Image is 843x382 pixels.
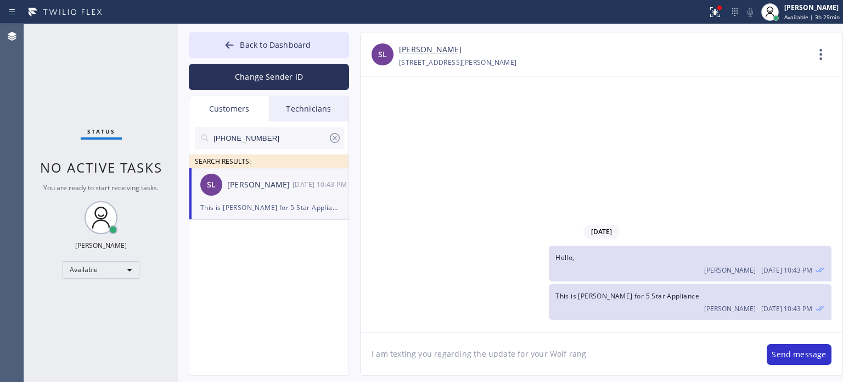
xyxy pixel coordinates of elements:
span: Available | 3h 29min [784,13,840,21]
div: Technicians [269,96,349,121]
div: 09/19/2025 9:43 AM [549,246,831,281]
div: [STREET_ADDRESS][PERSON_NAME] [399,56,517,69]
span: [PERSON_NAME] [704,265,756,275]
textarea: I am texting you regarding the update for your Wolf ran [361,333,756,375]
div: 09/19/2025 9:43 AM [549,284,831,320]
div: [PERSON_NAME] [227,179,293,191]
div: Customers [189,96,269,121]
span: This is [PERSON_NAME] for 5 Star Appliance [555,291,699,301]
div: 09/19/2025 9:43 AM [293,178,350,191]
span: Hello, [555,253,574,262]
button: Change Sender ID [189,64,349,90]
button: Send message [767,344,831,365]
span: No active tasks [40,158,162,176]
div: [PERSON_NAME] [784,3,840,12]
span: Back to Dashboard [240,40,311,50]
span: [PERSON_NAME] [704,304,756,313]
a: [PERSON_NAME] [399,43,462,56]
div: [PERSON_NAME] [75,241,127,250]
button: Back to Dashboard [189,32,349,58]
div: This is [PERSON_NAME] for 5 Star Appliance [200,201,338,214]
span: [DATE] 10:43 PM [761,265,812,275]
span: SEARCH RESULTS: [195,157,251,166]
span: [DATE] [583,225,620,239]
span: [DATE] 10:43 PM [761,304,812,313]
span: Status [87,128,115,135]
span: You are ready to start receiving tasks. [43,183,159,192]
span: SL [207,179,216,191]
input: Search [212,127,328,149]
span: SL [378,48,387,61]
button: Mute [743,4,758,20]
div: Available [63,261,139,279]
